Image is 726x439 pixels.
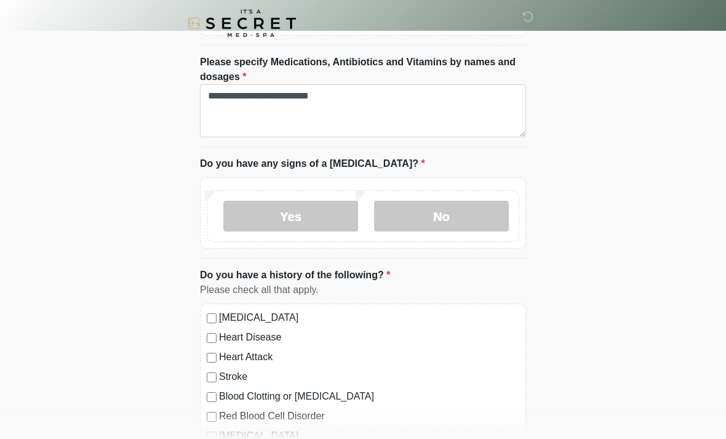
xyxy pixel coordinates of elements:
[200,283,526,297] div: Please check all that apply.
[223,201,358,232] label: Yes
[219,369,519,384] label: Stroke
[188,9,296,37] img: It's A Secret Med Spa Logo
[207,353,217,363] input: Heart Attack
[219,310,519,325] label: [MEDICAL_DATA]
[207,412,217,422] input: Red Blood Cell Disorder
[207,392,217,402] input: Blood Clotting or [MEDICAL_DATA]
[219,330,519,345] label: Heart Disease
[200,55,526,84] label: Please specify Medications, Antibiotics and Vitamins by names and dosages
[207,313,217,323] input: [MEDICAL_DATA]
[374,201,509,232] label: No
[207,373,217,382] input: Stroke
[219,409,519,424] label: Red Blood Cell Disorder
[207,333,217,343] input: Heart Disease
[200,156,425,171] label: Do you have any signs of a [MEDICAL_DATA]?
[219,389,519,404] label: Blood Clotting or [MEDICAL_DATA]
[200,268,390,283] label: Do you have a history of the following?
[219,350,519,364] label: Heart Attack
